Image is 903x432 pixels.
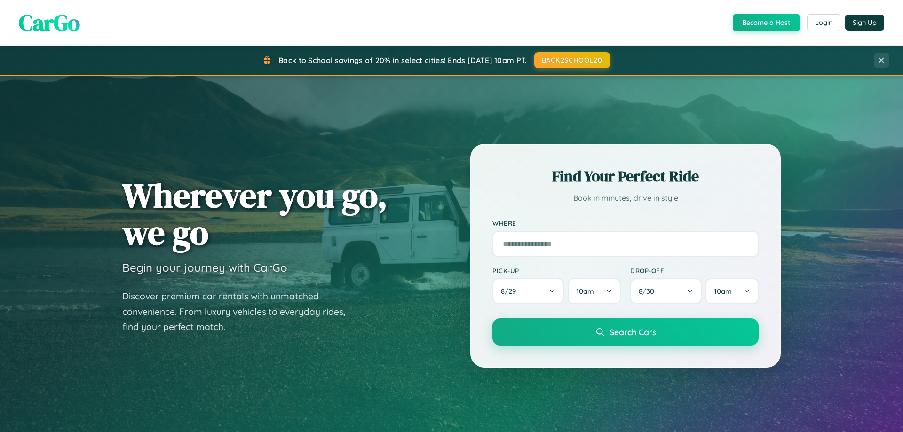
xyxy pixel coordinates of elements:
label: Pick-up [492,267,621,275]
button: 10am [568,278,621,304]
span: 10am [714,287,732,296]
p: Book in minutes, drive in style [492,191,759,205]
span: CarGo [19,7,80,38]
span: 8 / 29 [501,287,521,296]
button: Become a Host [733,14,800,31]
span: 8 / 30 [639,287,659,296]
button: Sign Up [845,15,884,31]
h3: Begin your journey with CarGo [122,260,287,275]
button: 8/29 [492,278,564,304]
button: Search Cars [492,318,759,346]
span: 10am [576,287,594,296]
p: Discover premium car rentals with unmatched convenience. From luxury vehicles to everyday rides, ... [122,289,357,335]
button: BACK2SCHOOL20 [534,52,610,68]
span: Back to School savings of 20% in select cities! Ends [DATE] 10am PT. [278,55,527,65]
button: Login [807,14,840,31]
span: Search Cars [610,327,656,337]
label: Drop-off [630,267,759,275]
h1: Wherever you go, we go [122,177,388,251]
label: Where [492,219,759,227]
h2: Find Your Perfect Ride [492,166,759,187]
button: 8/30 [630,278,702,304]
button: 10am [705,278,759,304]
